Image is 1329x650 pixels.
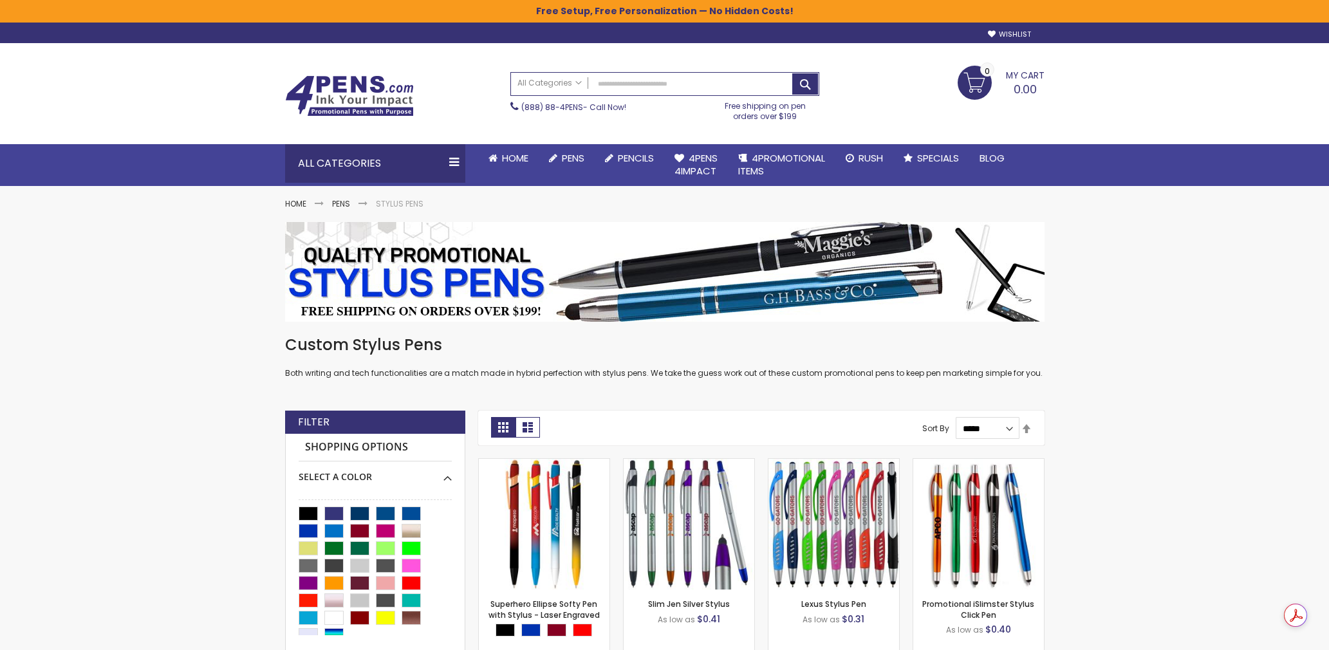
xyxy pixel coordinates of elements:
a: Home [285,198,306,209]
a: Blog [969,144,1015,172]
strong: Shopping Options [299,434,452,461]
span: - Call Now! [521,102,626,113]
a: Pens [539,144,595,172]
a: Promotional iSlimster Stylus Click Pen [922,599,1034,620]
span: Specials [917,151,959,165]
h1: Custom Stylus Pens [285,335,1045,355]
a: 4PROMOTIONALITEMS [728,144,835,186]
img: Stylus Pens [285,222,1045,322]
span: $0.41 [697,613,720,626]
span: $0.31 [842,613,864,626]
span: Pencils [618,151,654,165]
a: (888) 88-4PENS [521,102,583,113]
a: 0.00 0 [958,66,1045,98]
a: Pencils [595,144,664,172]
img: Slim Jen Silver Stylus [624,459,754,590]
a: Rush [835,144,893,172]
a: Pens [332,198,350,209]
a: Home [478,144,539,172]
span: Pens [562,151,584,165]
span: 4PROMOTIONAL ITEMS [738,151,825,178]
span: 0 [985,65,990,77]
img: 4Pens Custom Pens and Promotional Products [285,75,414,116]
span: 4Pens 4impact [674,151,718,178]
div: Select A Color [299,461,452,483]
a: Superhero Ellipse Softy Pen with Stylus - Laser Engraved [488,599,600,620]
span: All Categories [517,78,582,88]
div: Both writing and tech functionalities are a match made in hybrid perfection with stylus pens. We ... [285,335,1045,379]
div: Burgundy [547,624,566,636]
a: Specials [893,144,969,172]
span: As low as [946,624,983,635]
strong: Stylus Pens [376,198,423,209]
span: As low as [658,614,695,625]
a: 4Pens4impact [664,144,728,186]
img: Superhero Ellipse Softy Pen with Stylus - Laser Engraved [479,459,609,590]
div: Black [496,624,515,636]
div: Blue [521,624,541,636]
strong: Grid [491,417,516,438]
span: Blog [980,151,1005,165]
img: Promotional iSlimster Stylus Click Pen [913,459,1044,590]
a: Slim Jen Silver Stylus [624,458,754,469]
span: Home [502,151,528,165]
div: Free shipping on pen orders over $199 [711,96,819,122]
a: All Categories [511,73,588,94]
div: Red [573,624,592,636]
span: $0.40 [985,623,1011,636]
div: All Categories [285,144,465,183]
span: Rush [859,151,883,165]
span: As low as [803,614,840,625]
label: Sort By [922,423,949,434]
a: Wishlist [988,30,1031,39]
a: Superhero Ellipse Softy Pen with Stylus - Laser Engraved [479,458,609,469]
a: Promotional iSlimster Stylus Click Pen [913,458,1044,469]
a: Lexus Stylus Pen [801,599,866,609]
a: Slim Jen Silver Stylus [648,599,730,609]
img: Lexus Stylus Pen [768,459,899,590]
span: 0.00 [1014,81,1037,97]
strong: Filter [298,415,330,429]
a: Lexus Stylus Pen [768,458,899,469]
